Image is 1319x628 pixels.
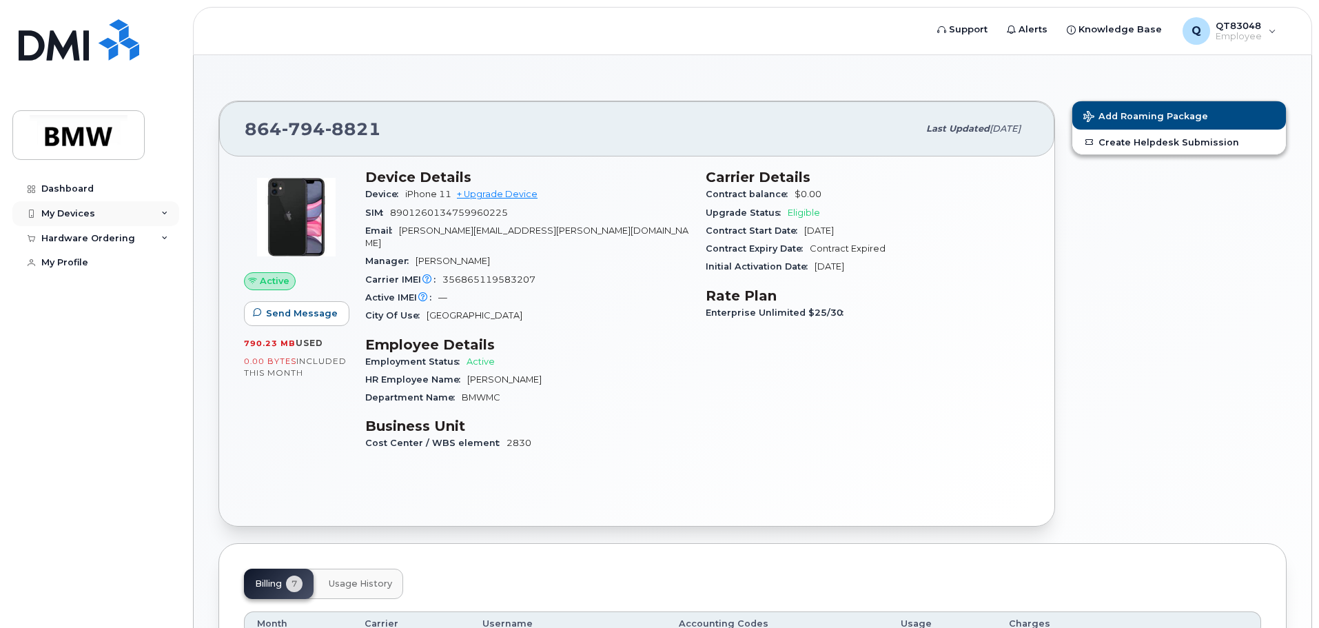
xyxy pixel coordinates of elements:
[365,310,427,321] span: City Of Use
[365,169,689,185] h3: Device Details
[296,338,323,348] span: used
[990,123,1021,134] span: [DATE]
[260,274,289,287] span: Active
[788,207,820,218] span: Eligible
[804,225,834,236] span: [DATE]
[1083,111,1208,124] span: Add Roaming Package
[706,225,804,236] span: Contract Start Date
[390,207,508,218] span: 8901260134759960225
[810,243,886,254] span: Contract Expired
[926,123,990,134] span: Last updated
[815,261,844,272] span: [DATE]
[462,392,500,403] span: BMWMC
[706,189,795,199] span: Contract balance
[365,225,399,236] span: Email
[467,356,495,367] span: Active
[329,578,392,589] span: Usage History
[365,356,467,367] span: Employment Status
[255,176,338,259] img: iPhone_11.jpg
[365,189,405,199] span: Device
[706,307,850,318] span: Enterprise Unlimited $25/30
[442,274,535,285] span: 356865119583207
[365,418,689,434] h3: Business Unit
[706,243,810,254] span: Contract Expiry Date
[416,256,490,266] span: [PERSON_NAME]
[507,438,531,448] span: 2830
[1259,568,1309,618] iframe: Messenger Launcher
[365,207,390,218] span: SIM
[365,292,438,303] span: Active IMEI
[365,374,467,385] span: HR Employee Name
[706,287,1030,304] h3: Rate Plan
[438,292,447,303] span: —
[427,310,522,321] span: [GEOGRAPHIC_DATA]
[1072,101,1286,130] button: Add Roaming Package
[365,392,462,403] span: Department Name
[706,207,788,218] span: Upgrade Status
[706,261,815,272] span: Initial Activation Date
[365,256,416,266] span: Manager
[457,189,538,199] a: + Upgrade Device
[282,119,325,139] span: 794
[706,169,1030,185] h3: Carrier Details
[467,374,542,385] span: [PERSON_NAME]
[325,119,381,139] span: 8821
[365,438,507,448] span: Cost Center / WBS element
[1072,130,1286,154] a: Create Helpdesk Submission
[795,189,821,199] span: $0.00
[365,225,688,248] span: [PERSON_NAME][EMAIL_ADDRESS][PERSON_NAME][DOMAIN_NAME]
[365,336,689,353] h3: Employee Details
[266,307,338,320] span: Send Message
[244,356,296,366] span: 0.00 Bytes
[365,274,442,285] span: Carrier IMEI
[244,301,349,326] button: Send Message
[245,119,381,139] span: 864
[244,338,296,348] span: 790.23 MB
[405,189,451,199] span: iPhone 11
